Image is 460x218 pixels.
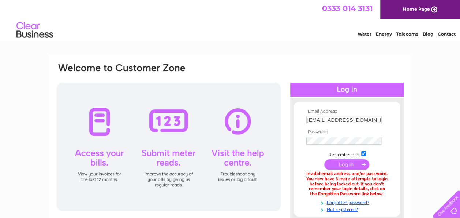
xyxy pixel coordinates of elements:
div: Clear Business is a trading name of Verastar Limited (registered in [GEOGRAPHIC_DATA] No. 3667643... [57,4,403,36]
a: Water [358,31,371,37]
td: Remember me? [304,150,389,157]
a: Not registered? [306,206,389,212]
a: Contact [438,31,456,37]
th: Password: [304,130,389,135]
th: Email Address: [304,109,389,114]
div: Invalid email address and/or password. You now have 3 more attempts to login before being locked ... [306,171,388,197]
a: Forgotten password? [306,199,389,206]
a: Blog [423,31,433,37]
a: 0333 014 3131 [322,4,373,13]
img: logo.png [16,19,53,41]
input: Submit [324,159,369,170]
a: Energy [376,31,392,37]
a: Telecoms [396,31,418,37]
